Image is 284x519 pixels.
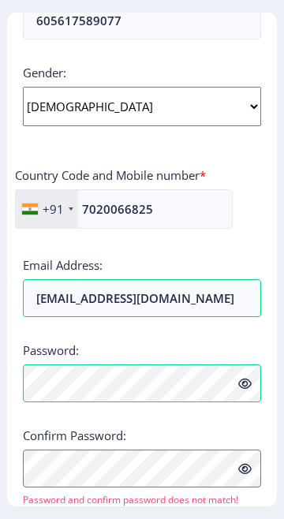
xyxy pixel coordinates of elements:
div: India (भारत): +91 [16,190,78,228]
label: Confirm Password: [23,428,126,443]
label: Country Code and Mobile number [15,167,206,183]
label: Password: [23,342,79,358]
label: Email Address: [23,257,103,273]
label: Gender: [23,65,66,80]
p: Password and confirm password does not match! [23,494,261,506]
div: +91 [43,201,64,217]
input: Mobile No [15,189,233,229]
input: Email address [23,279,261,317]
input: Aadhar Number [23,2,261,39]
